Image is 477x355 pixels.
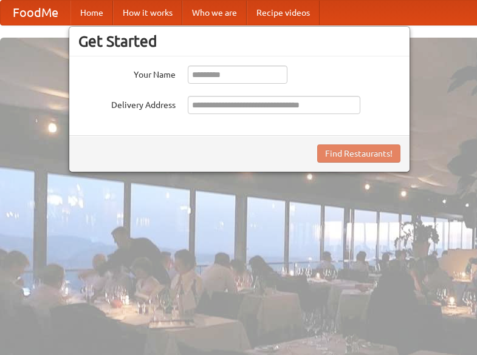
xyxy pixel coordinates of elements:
[182,1,247,25] a: Who we are
[317,144,400,163] button: Find Restaurants!
[247,1,320,25] a: Recipe videos
[78,32,400,50] h3: Get Started
[1,1,70,25] a: FoodMe
[113,1,182,25] a: How it works
[78,96,176,111] label: Delivery Address
[78,66,176,81] label: Your Name
[70,1,113,25] a: Home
